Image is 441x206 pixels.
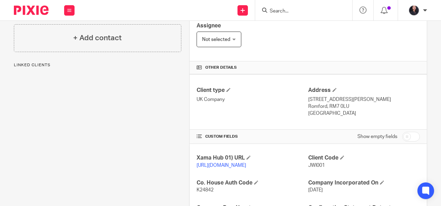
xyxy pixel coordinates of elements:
[308,96,420,103] p: [STREET_ADDRESS][PERSON_NAME]
[197,163,246,168] a: [URL][DOMAIN_NAME]
[197,188,214,192] span: K24842
[197,134,308,139] h4: CUSTOM FIELDS
[202,37,230,42] span: Not selected
[308,163,325,168] span: JWI001
[197,96,308,103] p: UK Company
[308,154,420,162] h4: Client Code
[308,179,420,187] h4: Company Incorporated On
[14,6,49,15] img: Pixie
[308,110,420,117] p: [GEOGRAPHIC_DATA]
[197,23,221,28] span: Assignee
[197,154,308,162] h4: Xama Hub 01) URL
[408,5,420,16] img: MicrosoftTeams-image.jfif
[197,87,308,94] h4: Client type
[14,62,181,68] p: Linked clients
[197,179,308,187] h4: Co. House Auth Code
[205,65,237,70] span: Other details
[269,8,331,15] input: Search
[308,103,420,110] p: Romford, RM7 0LU
[73,33,122,43] h4: + Add contact
[308,87,420,94] h4: Address
[357,133,397,140] label: Show empty fields
[308,188,323,192] span: [DATE]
